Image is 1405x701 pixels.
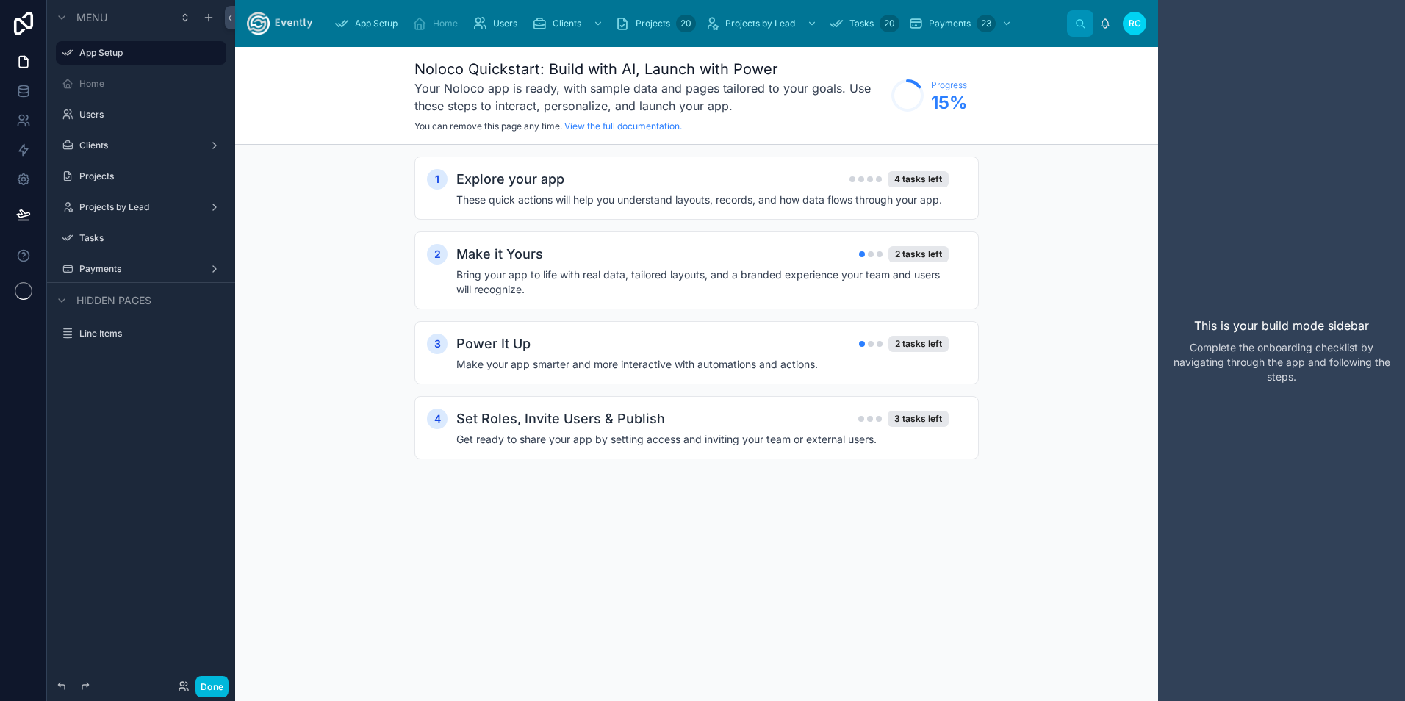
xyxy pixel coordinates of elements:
[79,201,197,213] label: Projects by Lead
[700,10,824,37] a: Projects by Lead
[247,12,312,35] img: App logo
[76,293,151,308] span: Hidden pages
[468,10,528,37] a: Users
[79,232,218,244] label: Tasks
[725,18,795,29] span: Projects by Lead
[355,18,398,29] span: App Setup
[977,15,996,32] div: 23
[904,10,1019,37] a: Payments23
[414,121,562,132] span: You can remove this page any time.
[330,10,408,37] a: App Setup
[611,10,700,37] a: Projects20
[849,18,874,29] span: Tasks
[414,79,884,115] h3: Your Noloco app is ready, with sample data and pages tailored to your goals. Use these steps to i...
[1194,317,1369,334] p: This is your build mode sidebar
[553,18,581,29] span: Clients
[79,47,218,59] label: App Setup
[79,263,197,275] label: Payments
[414,59,884,79] h1: Noloco Quickstart: Build with AI, Launch with Power
[564,121,682,132] a: View the full documentation.
[929,18,971,29] span: Payments
[1170,340,1393,384] p: Complete the onboarding checklist by navigating through the app and following the steps.
[76,10,107,25] span: Menu
[493,18,517,29] span: Users
[79,140,197,151] label: Clients
[408,10,468,37] a: Home
[195,676,229,697] button: Done
[931,79,967,91] span: Progress
[636,18,670,29] span: Projects
[324,7,1067,40] div: scrollable content
[79,109,218,121] label: Users
[79,170,218,182] label: Projects
[931,91,967,115] span: 15 %
[880,15,899,32] div: 20
[824,10,904,37] a: Tasks20
[79,78,218,90] label: Home
[676,15,696,32] div: 20
[433,18,458,29] span: Home
[79,328,218,339] label: Line Items
[1129,18,1141,29] span: RC
[528,10,611,37] a: Clients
